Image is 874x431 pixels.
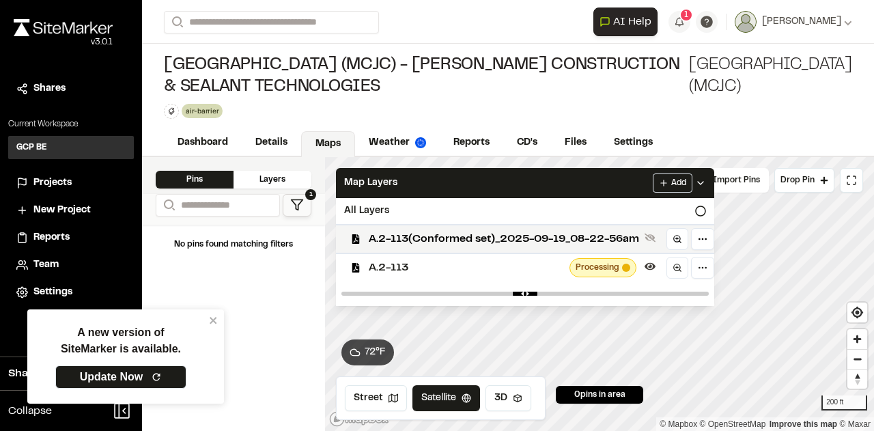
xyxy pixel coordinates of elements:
[600,130,666,156] a: Settings
[8,118,134,130] p: Current Workspace
[735,11,852,33] button: [PERSON_NAME]
[412,385,480,411] button: Satellite
[164,11,188,33] button: Search
[33,258,59,273] span: Team
[613,14,651,30] span: AI Help
[684,9,688,21] span: 1
[283,194,311,217] button: 1
[365,345,386,360] span: 72 ° F
[713,174,760,186] span: Import Pins
[503,130,551,156] a: CD's
[8,365,100,382] span: Share Workspace
[735,11,757,33] img: User
[14,36,113,48] div: Oh geez...please don't...
[762,14,841,29] span: [PERSON_NAME]
[668,11,690,33] button: 1
[242,130,301,156] a: Details
[164,104,179,119] button: Edit Tags
[336,198,714,224] div: All Layers
[569,258,636,277] div: Map layer tileset processing
[16,176,126,191] a: Projects
[33,81,66,96] span: Shares
[55,365,186,389] a: Update Now
[576,262,619,274] span: Processing
[301,131,355,157] a: Maps
[164,55,852,98] div: [GEOGRAPHIC_DATA] (MCJC)
[14,19,113,36] img: rebrand.png
[341,339,394,365] button: 72°F
[61,324,181,357] p: A new version of SiteMarker is available.
[16,258,126,273] a: Team
[174,241,293,248] span: No pins found matching filters
[33,203,91,218] span: New Project
[415,137,426,148] img: precipai.png
[369,260,564,276] span: A.2-113
[690,168,769,193] div: Import Pins into your project
[593,8,663,36] div: Open AI Assistant
[329,411,389,427] a: Mapbox logo
[8,403,52,419] span: Collapse
[774,168,834,193] button: Drop Pin
[305,189,316,200] span: 1
[666,257,688,279] a: Zoom to layer
[16,230,126,245] a: Reports
[622,264,630,272] span: Map layer tileset processing
[574,389,625,401] span: 0 pins in area
[33,230,70,245] span: Reports
[847,329,867,349] button: Zoom in
[16,81,126,96] a: Shares
[593,8,658,36] button: Open AI Assistant
[33,285,72,300] span: Settings
[164,130,242,156] a: Dashboard
[156,194,180,217] button: Search
[660,419,697,429] a: Mapbox
[345,385,407,411] button: Street
[847,369,867,389] button: Reset bearing to north
[770,419,837,429] a: Map feedback
[440,130,503,156] a: Reports
[642,230,658,246] button: Show layer
[780,174,815,186] span: Drop Pin
[666,228,688,250] a: Zoom to layer
[821,395,867,411] div: 200 ft
[847,349,867,369] button: Zoom out
[156,171,234,189] div: Pins
[234,171,311,189] div: Layers
[369,231,639,247] span: A.2-113(Conformed set)_2025-09-19_08-22-56am
[653,173,692,193] button: Add
[16,141,47,154] h3: GCP BE
[182,104,223,118] div: air-barrier
[847,303,867,322] button: Find my location
[485,385,531,411] button: 3D
[209,315,218,326] button: close
[642,258,658,275] button: Hide layer
[16,203,126,218] a: New Project
[164,55,686,98] span: [GEOGRAPHIC_DATA] (MCJC) - [PERSON_NAME] Construction & Sealant Technologies
[16,285,126,300] a: Settings
[33,176,72,191] span: Projects
[700,419,766,429] a: OpenStreetMap
[839,419,871,429] a: Maxar
[671,177,686,189] span: Add
[355,130,440,156] a: Weather
[551,130,600,156] a: Files
[344,176,397,191] span: Map Layers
